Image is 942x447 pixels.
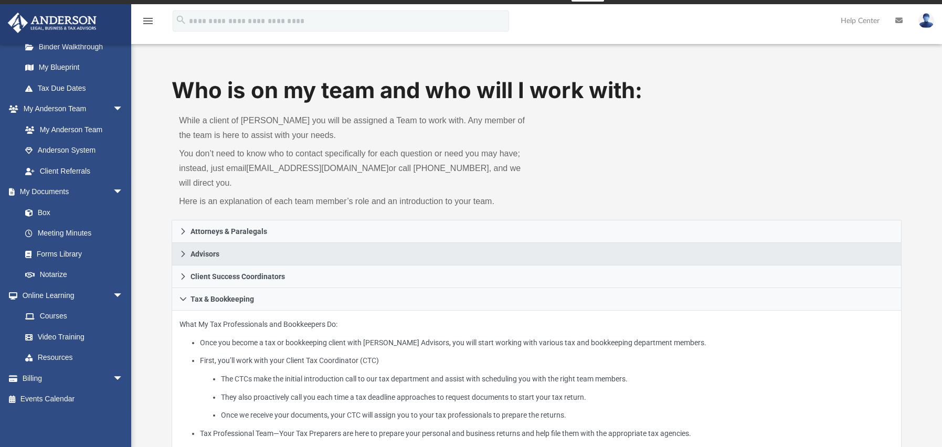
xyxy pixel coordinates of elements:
li: They also proactively call you each time a tax deadline approaches to request documents to start ... [221,391,894,404]
a: menu [142,20,154,27]
a: Client Referrals [15,161,134,182]
a: My Blueprint [15,57,134,78]
img: Anderson Advisors Platinum Portal [5,13,100,33]
i: menu [142,15,154,27]
li: The CTCs make the initial introduction call to our tax department and assist with scheduling you ... [221,372,894,386]
h1: Who is on my team and who will I work with: [172,75,902,106]
a: Resources [15,347,134,368]
a: My Anderson Team [15,119,129,140]
a: Events Calendar [7,389,139,410]
a: Advisors [172,243,902,265]
a: My Documentsarrow_drop_down [7,182,134,203]
p: You don’t need to know who to contact specifically for each question or need you may have; instea... [179,146,529,190]
a: Meeting Minutes [15,223,134,244]
a: Video Training [15,326,129,347]
p: While a client of [PERSON_NAME] you will be assigned a Team to work with. Any member of the team ... [179,113,529,143]
li: Once you become a tax or bookkeeping client with [PERSON_NAME] Advisors, you will start working w... [200,336,893,349]
a: Anderson System [15,140,134,161]
p: Here is an explanation of each team member’s role and an introduction to your team. [179,194,529,209]
a: Forms Library [15,243,129,264]
a: Binder Walkthrough [15,36,139,57]
a: Tax & Bookkeeping [172,288,902,311]
a: Courses [15,306,134,327]
span: arrow_drop_down [113,99,134,120]
a: Online Learningarrow_drop_down [7,285,134,306]
a: Attorneys & Paralegals [172,220,902,243]
a: Billingarrow_drop_down [7,368,139,389]
a: Tax Due Dates [15,78,139,99]
a: [EMAIL_ADDRESS][DOMAIN_NAME] [246,164,388,173]
li: Tax Professional Team—Your Tax Preparers are here to prepare your personal and business returns a... [200,427,893,440]
a: Client Success Coordinators [172,265,902,288]
span: Client Success Coordinators [190,273,285,280]
span: arrow_drop_down [113,368,134,389]
a: Notarize [15,264,134,285]
span: arrow_drop_down [113,285,134,306]
span: Tax & Bookkeeping [190,295,254,303]
span: Attorneys & Paralegals [190,228,267,235]
i: search [175,14,187,26]
li: First, you’ll work with your Client Tax Coordinator (CTC) [200,354,893,422]
span: arrow_drop_down [113,182,134,203]
span: Advisors [190,250,219,258]
img: User Pic [918,13,934,28]
a: Box [15,202,129,223]
a: My Anderson Teamarrow_drop_down [7,99,134,120]
li: Once we receive your documents, your CTC will assign you to your tax professionals to prepare the... [221,409,894,422]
